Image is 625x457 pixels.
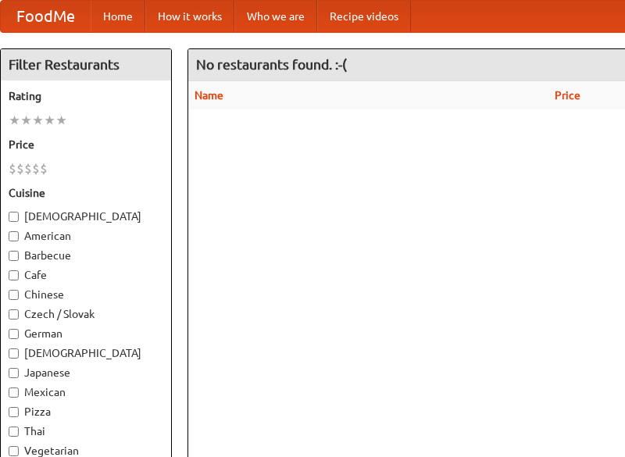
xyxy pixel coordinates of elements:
li: ★ [32,112,44,129]
input: Czech / Slovak [9,309,19,320]
label: Japanese [9,365,163,380]
li: $ [32,160,40,177]
a: Price [555,89,580,102]
label: Czech / Slovak [9,306,163,322]
li: $ [24,160,32,177]
label: German [9,326,163,341]
label: [DEMOGRAPHIC_DATA] [9,209,163,224]
label: [DEMOGRAPHIC_DATA] [9,345,163,361]
input: Thai [9,427,19,437]
input: Cafe [9,270,19,280]
li: $ [40,160,48,177]
a: How it works [145,1,234,32]
a: Recipe videos [317,1,411,32]
label: Cafe [9,267,163,283]
input: [DEMOGRAPHIC_DATA] [9,212,19,222]
a: FoodMe [1,1,91,32]
h5: Rating [9,88,163,104]
li: ★ [55,112,67,129]
input: Mexican [9,387,19,398]
li: $ [9,160,16,177]
a: Home [91,1,145,32]
label: Chinese [9,287,163,302]
a: Name [195,89,223,102]
label: Thai [9,423,163,439]
input: American [9,231,19,241]
label: Pizza [9,404,163,420]
input: [DEMOGRAPHIC_DATA] [9,348,19,359]
h5: Price [9,137,163,152]
h4: Filter Restaurants [1,49,171,80]
label: Mexican [9,384,163,400]
input: Vegetarian [9,446,19,456]
a: Who we are [234,1,317,32]
ng-pluralize: No restaurants found. :-( [196,57,347,72]
label: American [9,228,163,244]
label: Barbecue [9,248,163,263]
li: ★ [9,112,20,129]
li: ★ [20,112,32,129]
li: ★ [44,112,55,129]
h5: Cuisine [9,185,163,201]
li: $ [16,160,24,177]
input: German [9,329,19,339]
input: Japanese [9,368,19,378]
input: Barbecue [9,251,19,261]
input: Chinese [9,290,19,300]
input: Pizza [9,407,19,417]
